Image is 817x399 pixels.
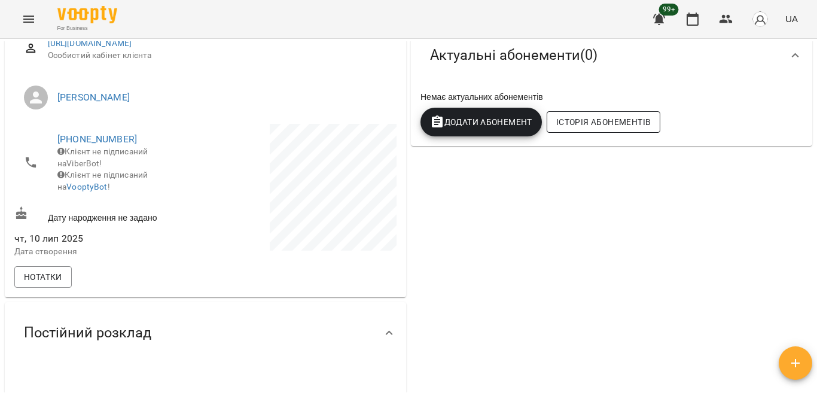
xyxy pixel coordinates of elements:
div: Актуальні абонементи(0) [411,25,812,86]
span: 99+ [659,4,679,16]
span: Клієнт не підписаний на ViberBot! [57,147,148,168]
span: Постійний розклад [24,324,151,342]
button: Нотатки [14,266,72,288]
span: Особистий кабінет клієнта [48,50,387,62]
button: Історія абонементів [547,111,660,133]
a: VooptyBot [66,182,107,191]
div: Дату народження не задано [12,204,206,226]
a: [PERSON_NAME] [57,92,130,103]
span: Додати Абонемент [430,115,532,129]
button: UA [781,8,803,30]
span: Актуальні абонементи ( 0 ) [430,46,597,65]
p: Дата створення [14,246,203,258]
a: [URL][DOMAIN_NAME] [48,38,132,48]
img: avatar_s.png [752,11,769,28]
span: UA [785,13,798,25]
div: Немає актуальних абонементів [418,89,805,105]
img: Voopty Logo [57,6,117,23]
span: Клієнт не підписаний на ! [57,170,148,191]
span: Історія абонементів [556,115,651,129]
span: Нотатки [24,270,62,284]
span: For Business [57,25,117,32]
button: Menu [14,5,43,33]
div: Постійний розклад [5,302,406,364]
button: Додати Абонемент [420,108,542,136]
a: [PHONE_NUMBER] [57,133,137,145]
span: чт, 10 лип 2025 [14,232,203,246]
